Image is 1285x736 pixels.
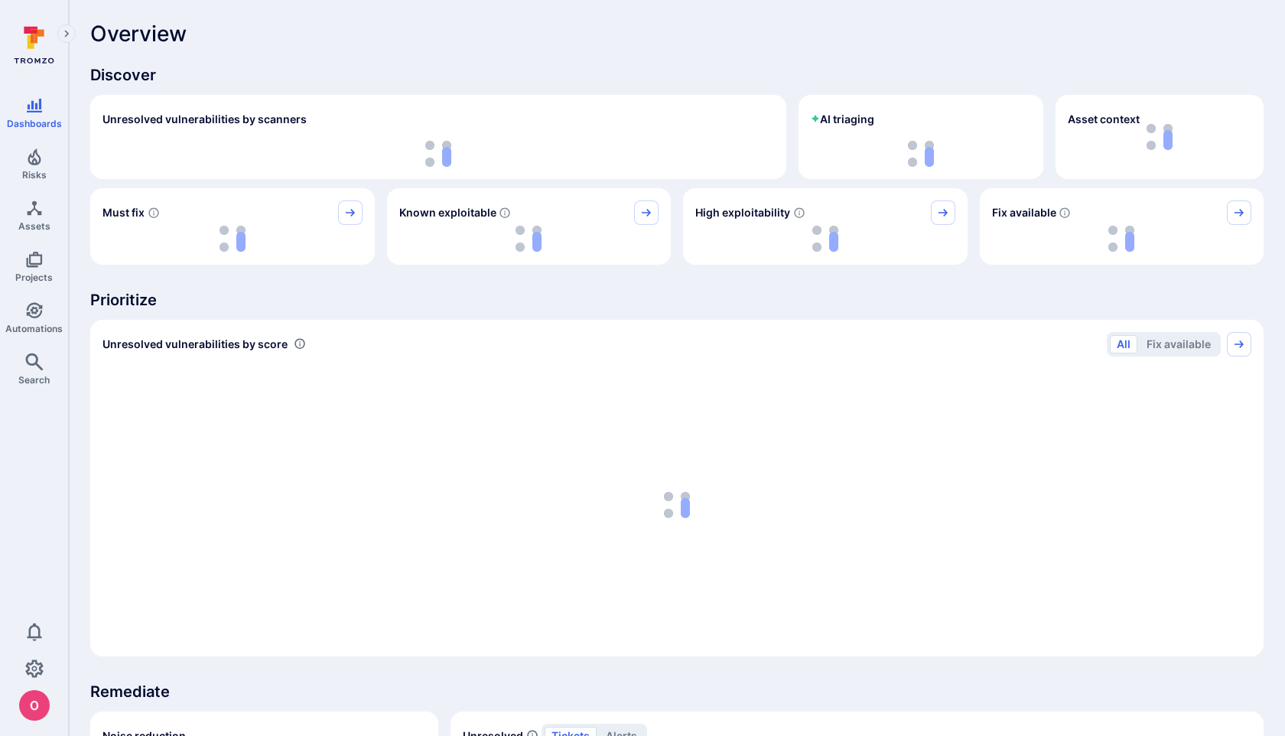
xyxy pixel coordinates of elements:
[695,225,955,252] div: loading spinner
[664,492,690,518] img: Loading...
[387,188,672,265] div: Known exploitable
[992,205,1056,220] span: Fix available
[1108,226,1134,252] img: Loading...
[220,226,246,252] img: Loading...
[102,141,774,167] div: loading spinner
[1110,335,1137,353] button: All
[695,205,790,220] span: High exploitability
[18,220,50,232] span: Assets
[5,323,63,334] span: Automations
[908,141,934,167] img: Loading...
[399,205,496,220] span: Known exploitable
[811,112,874,127] h2: AI triaging
[1068,112,1140,127] span: Asset context
[499,207,511,219] svg: Confirmed exploitable by KEV
[102,337,288,352] span: Unresolved vulnerabilities by score
[22,169,47,181] span: Risks
[90,21,187,46] span: Overview
[90,188,375,265] div: Must fix
[683,188,968,265] div: High exploitability
[980,188,1264,265] div: Fix available
[19,690,50,721] img: ACg8ocJcCe-YbLxGm5tc0PuNRxmgP8aEm0RBXn6duO8aeMVK9zjHhw=s96-c
[148,207,160,219] svg: Risk score >=40 , missed SLA
[516,226,542,252] img: Loading...
[294,336,306,352] div: Number of vulnerabilities in status 'Open' 'Triaged' and 'In process' grouped by score
[1059,207,1071,219] svg: Vulnerabilities with fix available
[90,64,1264,86] span: Discover
[15,272,53,283] span: Projects
[102,112,307,127] h2: Unresolved vulnerabilities by scanners
[102,205,145,220] span: Must fix
[19,690,50,721] div: oleg malkov
[102,366,1251,644] div: loading spinner
[793,207,805,219] svg: EPSS score ≥ 0.7
[57,24,76,43] button: Expand navigation menu
[90,289,1264,311] span: Prioritize
[102,225,363,252] div: loading spinner
[399,225,659,252] div: loading spinner
[61,28,72,41] i: Expand navigation menu
[992,225,1252,252] div: loading spinner
[1140,335,1218,353] button: Fix available
[7,118,62,129] span: Dashboards
[90,681,1264,702] span: Remediate
[18,374,50,386] span: Search
[812,226,838,252] img: Loading...
[425,141,451,167] img: Loading...
[811,141,1031,167] div: loading spinner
